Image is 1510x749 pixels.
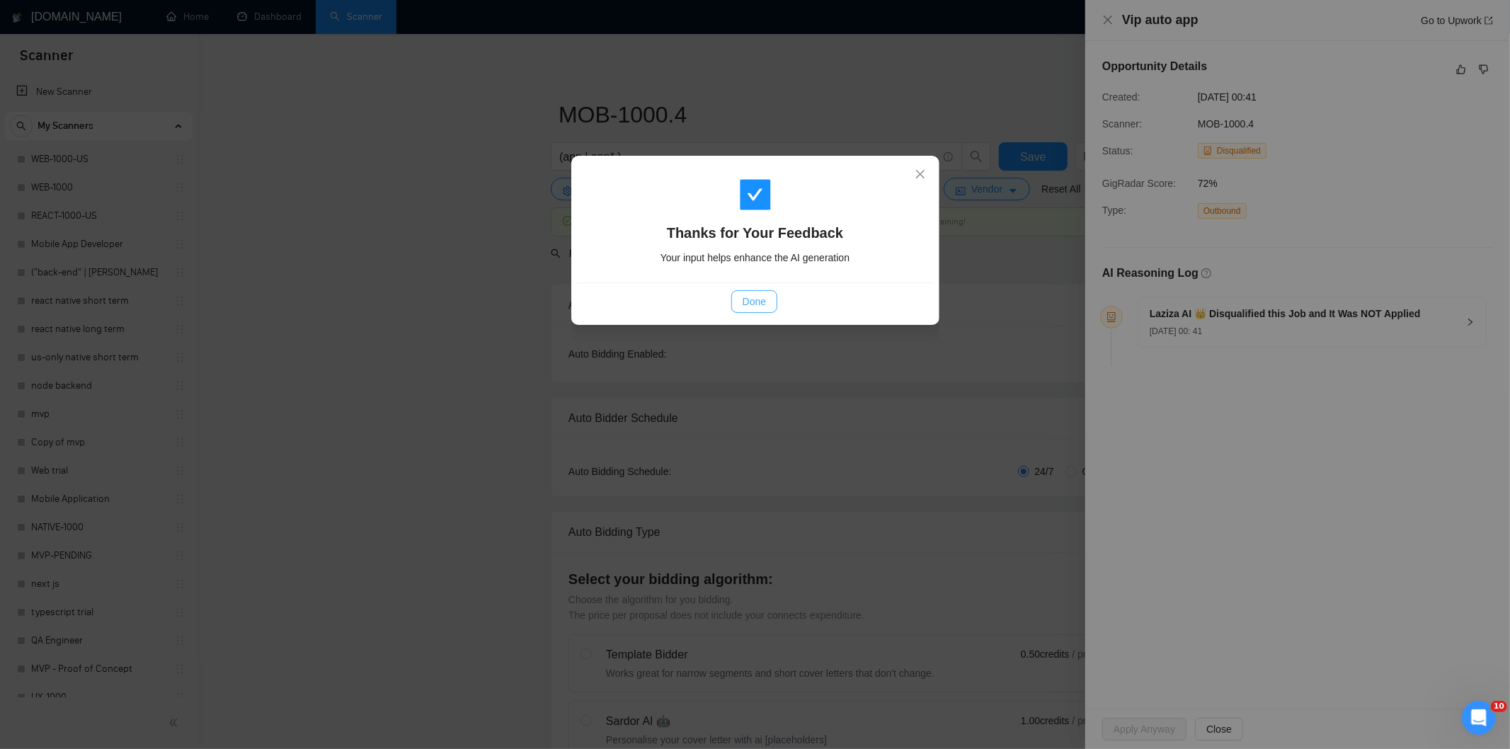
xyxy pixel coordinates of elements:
[593,223,917,243] h4: Thanks for Your Feedback
[901,156,939,194] button: Close
[915,168,926,180] span: close
[731,290,777,313] button: Done
[1491,701,1507,712] span: 10
[738,178,772,212] span: check-square
[743,294,766,309] span: Done
[1462,701,1496,735] iframe: Intercom live chat
[660,252,850,263] span: Your input helps enhance the AI generation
